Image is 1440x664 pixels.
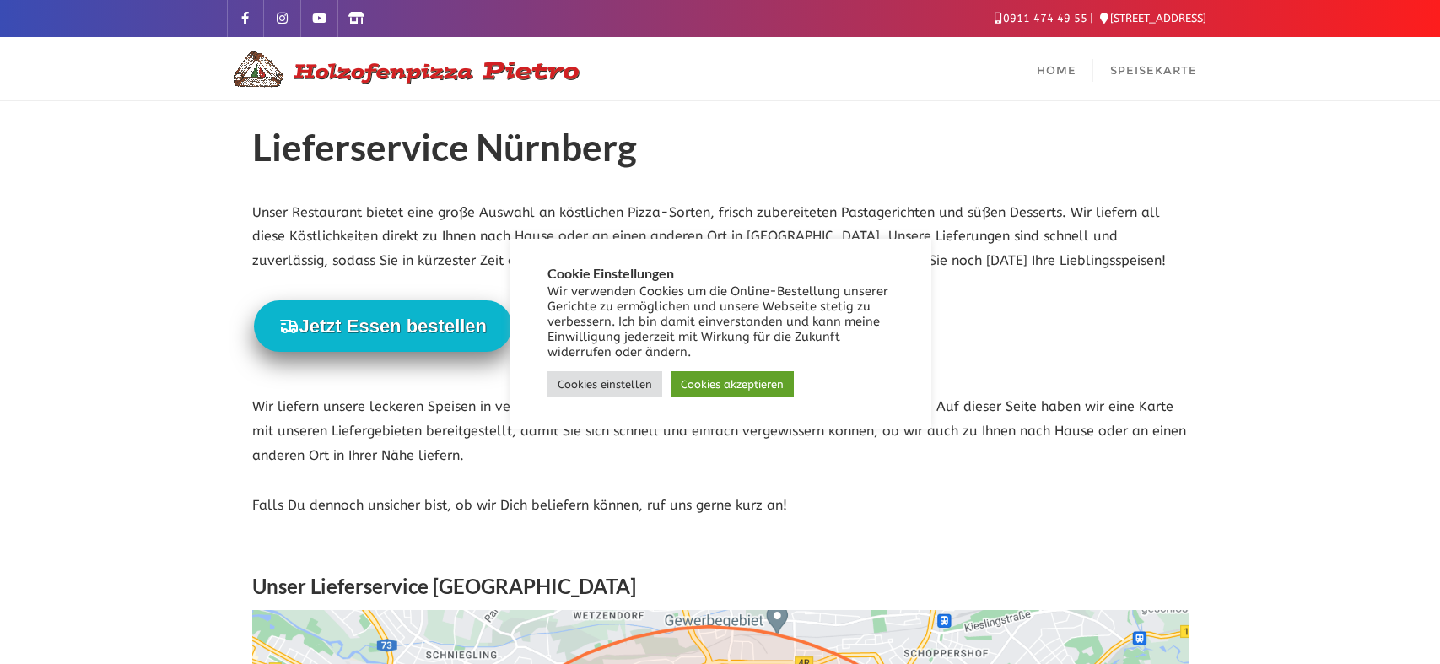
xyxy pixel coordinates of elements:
a: [STREET_ADDRESS] [1100,12,1206,24]
a: Home [1020,37,1093,100]
a: 0911 474 49 55 [995,12,1087,24]
a: Cookies akzeptieren [671,371,794,397]
p: Wir liefern unsere leckeren Speisen in verschiedene Stadtteile und Umgebungen von [GEOGRAPHIC_DAT... [252,395,1189,467]
a: Cookies einstellen [547,371,662,397]
button: Jetzt Essen bestellen [254,300,513,352]
h5: Cookie Einstellungen [547,266,893,281]
p: Falls Du dennoch unsicher bist, ob wir Dich beliefern können, ruf uns gerne kurz an! [252,494,1189,518]
h3: Unser Lieferservice [GEOGRAPHIC_DATA] [252,567,1189,610]
span: Speisekarte [1110,63,1197,77]
div: Wir verwenden Cookies um die Online-Bestellung unserer Gerichte zu ermöglichen und unsere Webseit... [547,284,893,360]
h1: Lieferservice Nürnberg [252,127,1189,175]
span: Home [1037,63,1076,77]
p: Unser Restaurant bietet eine große Auswahl an köstlichen Pizza-Sorten, frisch zubereiteten Pastag... [252,201,1189,273]
img: Logo [227,49,581,89]
a: Speisekarte [1093,37,1214,100]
